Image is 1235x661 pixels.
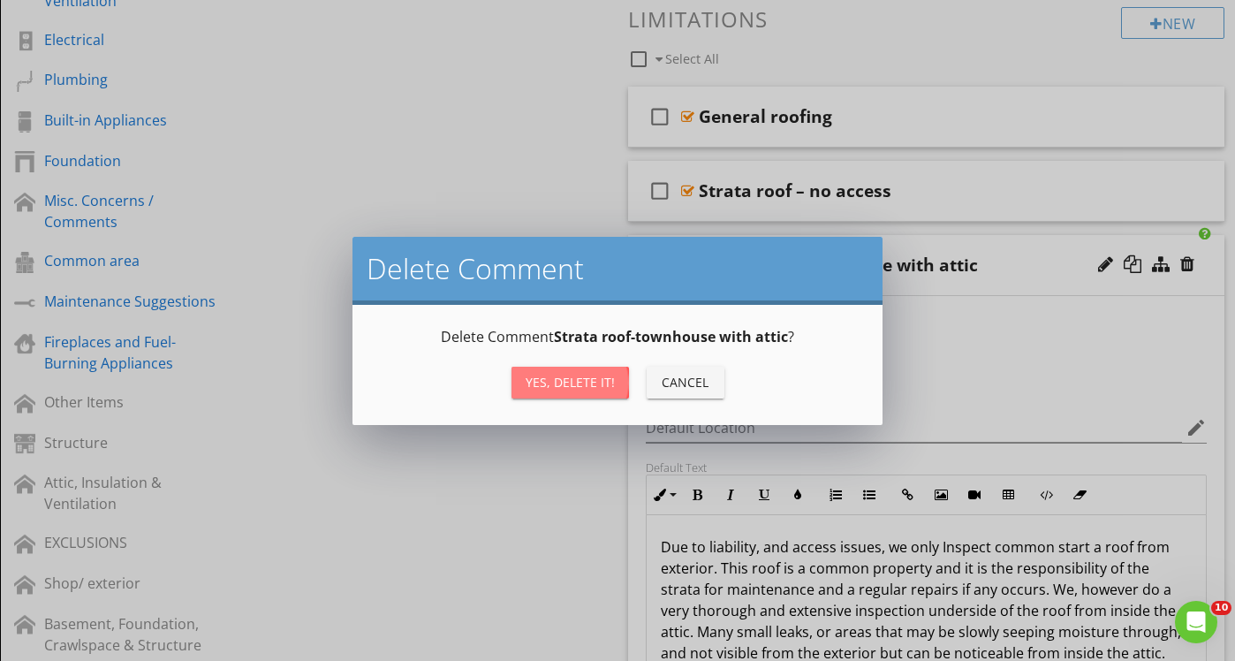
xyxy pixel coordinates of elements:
button: Cancel [647,367,724,399]
p: Delete Comment ? [374,326,861,347]
div: Cancel [661,373,710,391]
iframe: Intercom live chat [1175,601,1217,643]
h2: Delete Comment [367,251,868,286]
span: 10 [1211,601,1231,615]
div: Yes, Delete it! [526,373,615,391]
strong: Strata roof-townhouse with attic [554,327,788,346]
button: Yes, Delete it! [511,367,629,399]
